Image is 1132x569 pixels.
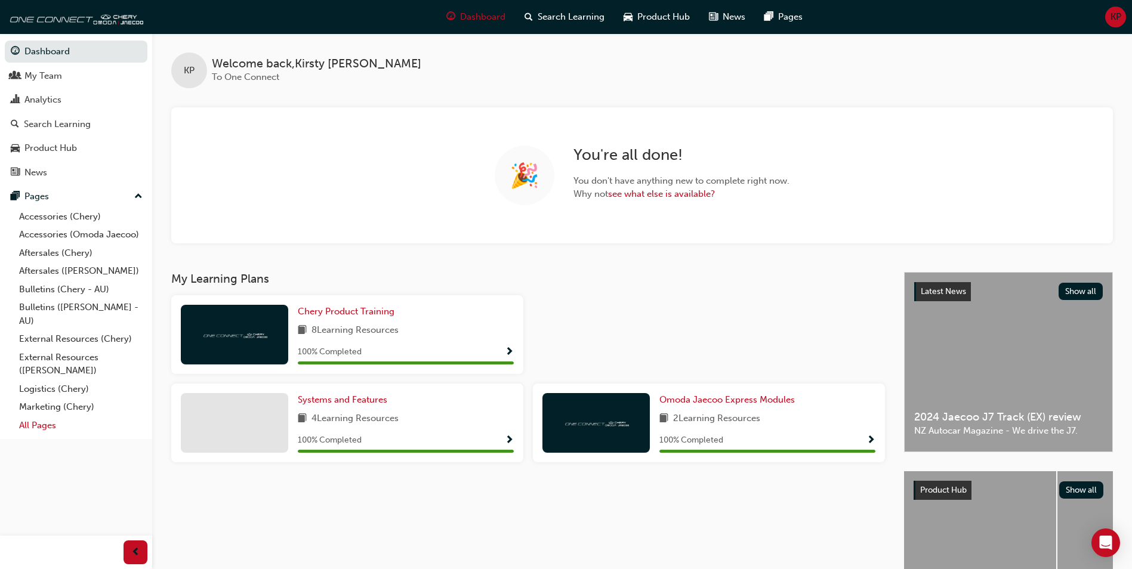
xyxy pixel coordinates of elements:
[460,10,505,24] span: Dashboard
[14,398,147,416] a: Marketing (Chery)
[5,137,147,159] a: Product Hub
[1059,283,1103,300] button: Show all
[24,117,91,131] div: Search Learning
[24,166,47,180] div: News
[573,174,789,188] span: You don ' t have anything new to complete right now.
[914,481,1103,500] a: Product HubShow all
[673,412,760,426] span: 2 Learning Resources
[212,57,421,71] span: Welcome back , Kirsty [PERSON_NAME]
[134,189,143,205] span: up-icon
[14,416,147,435] a: All Pages
[14,380,147,398] a: Logistics (Chery)
[659,412,668,426] span: book-icon
[866,435,875,446] span: Show Progress
[24,190,49,203] div: Pages
[11,119,19,130] span: search-icon
[624,10,633,24] span: car-icon
[311,412,399,426] span: 4 Learning Resources
[5,185,147,208] button: Pages
[11,95,20,106] span: chart-icon
[637,10,690,24] span: Product Hub
[311,323,399,338] span: 8 Learning Resources
[914,424,1103,438] span: NZ Autocar Magazine - We drive the J7.
[202,329,267,340] img: oneconnect
[866,433,875,448] button: Show Progress
[1111,10,1121,24] span: KP
[298,306,394,317] span: Chery Product Training
[764,10,773,24] span: pages-icon
[659,394,795,405] span: Omoda Jaecoo Express Modules
[5,162,147,184] a: News
[723,10,745,24] span: News
[24,141,77,155] div: Product Hub
[14,348,147,380] a: External Resources ([PERSON_NAME])
[614,5,699,29] a: car-iconProduct Hub
[11,191,20,202] span: pages-icon
[24,93,61,107] div: Analytics
[11,71,20,82] span: people-icon
[709,10,718,24] span: news-icon
[298,434,362,447] span: 100 % Completed
[171,272,885,286] h3: My Learning Plans
[914,282,1103,301] a: Latest NewsShow all
[510,169,539,183] span: 🎉
[11,168,20,178] span: news-icon
[14,280,147,299] a: Bulletins (Chery - AU)
[14,330,147,348] a: External Resources (Chery)
[11,143,20,154] span: car-icon
[14,225,147,244] a: Accessories (Omoda Jaecoo)
[212,72,279,82] span: To One Connect
[755,5,812,29] a: pages-iconPages
[298,305,399,318] a: Chery Product Training
[914,410,1103,424] span: 2024 Jaecoo J7 Track (EX) review
[298,323,307,338] span: book-icon
[298,394,387,405] span: Systems and Features
[437,5,515,29] a: guage-iconDashboard
[608,188,715,199] a: see what else is available?
[14,298,147,330] a: Bulletins ([PERSON_NAME] - AU)
[184,64,195,78] span: KP
[14,262,147,280] a: Aftersales ([PERSON_NAME])
[131,545,140,560] span: prev-icon
[5,41,147,63] a: Dashboard
[1091,528,1120,557] div: Open Intercom Messenger
[505,347,514,358] span: Show Progress
[6,5,143,29] img: oneconnect
[778,10,803,24] span: Pages
[5,89,147,111] a: Analytics
[5,65,147,87] a: My Team
[921,286,966,296] span: Latest News
[573,146,789,165] h2: You ' re all done!
[659,393,800,407] a: Omoda Jaecoo Express Modules
[920,485,967,495] span: Product Hub
[505,433,514,448] button: Show Progress
[505,345,514,360] button: Show Progress
[699,5,755,29] a: news-iconNews
[5,38,147,185] button: DashboardMy TeamAnalyticsSearch LearningProduct HubNews
[904,272,1113,452] a: Latest NewsShow all2024 Jaecoo J7 Track (EX) reviewNZ Autocar Magazine - We drive the J7.
[573,187,789,201] span: Why not
[563,417,629,428] img: oneconnect
[538,10,604,24] span: Search Learning
[1059,481,1104,499] button: Show all
[1105,7,1126,27] button: KP
[446,10,455,24] span: guage-icon
[298,412,307,426] span: book-icon
[298,345,362,359] span: 100 % Completed
[24,69,62,83] div: My Team
[505,435,514,446] span: Show Progress
[14,244,147,262] a: Aftersales (Chery)
[525,10,533,24] span: search-icon
[298,393,392,407] a: Systems and Features
[659,434,723,447] span: 100 % Completed
[515,5,614,29] a: search-iconSearch Learning
[5,113,147,135] a: Search Learning
[11,47,20,57] span: guage-icon
[14,208,147,226] a: Accessories (Chery)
